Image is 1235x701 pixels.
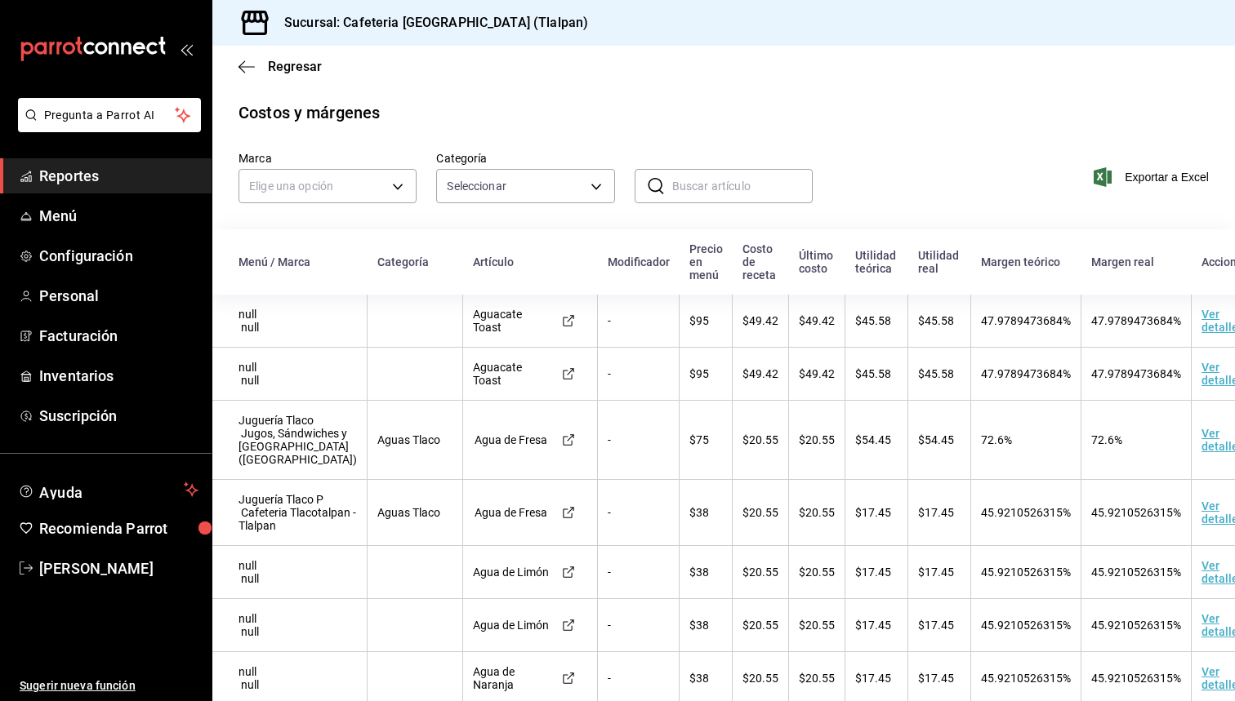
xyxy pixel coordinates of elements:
th: Precio en menú [680,229,733,295]
button: Exportar a Excel [1097,167,1209,187]
button: Regresar [239,59,322,74]
td: $20.55 [789,599,845,652]
label: Categoría [436,153,614,164]
h3: Sucursal: Cafeteria [GEOGRAPHIC_DATA] (Tlalpan) [271,13,588,33]
td: null null [212,348,368,401]
span: $45.58 [918,314,954,327]
div: Agua de Limón [473,619,549,632]
td: $20.55 [789,401,845,480]
span: $54.45 [918,433,954,446]
span: $17.45 [918,672,954,685]
span: Pregunta a Parrot AI [44,107,176,124]
label: Marca [239,153,417,164]
span: 45.9210526315% [1091,672,1181,685]
td: $75 [680,401,733,480]
button: Pregunta a Parrot AI [18,98,201,132]
span: Configuración [39,245,198,267]
span: 45.9210526315% [981,506,1071,519]
th: Último costo [789,229,845,295]
span: 47.9789473684% [981,367,1071,380]
div: Elige una opción [239,169,417,203]
td: $20.55 [789,480,845,546]
td: $38 [680,599,733,652]
input: Buscar artículo [672,170,813,202]
a: Pregunta a Parrot AI [11,118,201,135]
td: $20.55 [733,401,789,480]
span: $54.45 [855,433,891,446]
span: Suscripción [39,405,198,427]
td: null null [212,546,368,599]
span: 47.9789473684% [981,314,1071,327]
td: $49.42 [789,295,845,348]
td: Aguas Tlaco [368,480,463,546]
span: $17.45 [918,506,954,519]
td: Juguería Tlaco Jugos, Sándwiches y [GEOGRAPHIC_DATA] ([GEOGRAPHIC_DATA]) [212,401,368,480]
span: 45.9210526315% [1091,619,1181,632]
td: - [598,480,680,546]
td: Aguas Tlaco [368,401,463,480]
span: $17.45 [855,619,891,632]
th: Utilidad teórica [845,229,908,295]
span: 45.9210526315% [981,566,1071,579]
div: Agua de Fresa [473,433,549,446]
span: 45.9210526315% [981,619,1071,632]
span: Recomienda Parrot [39,517,198,539]
td: - [598,599,680,652]
td: $20.55 [789,546,845,599]
td: null null [212,295,368,348]
span: 45.9210526315% [981,672,1071,685]
span: 47.9789473684% [1091,314,1181,327]
th: Utilidad real [908,229,971,295]
span: Seleccionar [447,178,506,194]
td: null null [212,599,368,652]
th: Margen real [1081,229,1192,295]
span: $17.45 [855,566,891,579]
td: $38 [680,546,733,599]
th: Categoría [368,229,463,295]
div: Aguacate Toast [473,361,549,387]
span: Personal [39,285,198,307]
span: 72.6% [1091,433,1122,446]
span: Regresar [268,59,322,74]
span: $17.45 [918,619,954,632]
td: - [598,348,680,401]
th: Margen teórico [971,229,1081,295]
td: $20.55 [733,599,789,652]
span: $17.45 [918,566,954,579]
span: 45.9210526315% [1091,566,1181,579]
th: Menú / Marca [212,229,368,295]
div: Agua de Naranja [473,665,549,691]
th: Modificador [598,229,680,295]
div: Aguacate Toast [473,308,549,334]
span: 47.9789473684% [1091,367,1181,380]
td: - [598,401,680,480]
span: $17.45 [855,506,891,519]
td: - [598,546,680,599]
td: $20.55 [733,546,789,599]
span: $45.58 [855,367,891,380]
button: open_drawer_menu [180,42,193,55]
span: 72.6% [981,433,1012,446]
span: Sugerir nueva función [20,677,198,694]
div: Costos y márgenes [239,100,380,125]
span: $45.58 [918,367,954,380]
div: Agua de Fresa [473,506,549,519]
td: $49.42 [733,295,789,348]
span: 45.9210526315% [1091,506,1181,519]
span: Inventarios [39,365,198,387]
span: $17.45 [855,672,891,685]
td: $38 [680,480,733,546]
span: Ayuda [39,480,177,499]
td: $49.42 [789,348,845,401]
span: Reportes [39,165,198,187]
span: Facturación [39,325,198,347]
td: $20.55 [733,480,789,546]
td: - [598,295,680,348]
span: $45.58 [855,314,891,327]
td: $95 [680,348,733,401]
th: Artículo [463,229,598,295]
td: $95 [680,295,733,348]
th: Costo de receta [733,229,789,295]
span: [PERSON_NAME] [39,557,198,579]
